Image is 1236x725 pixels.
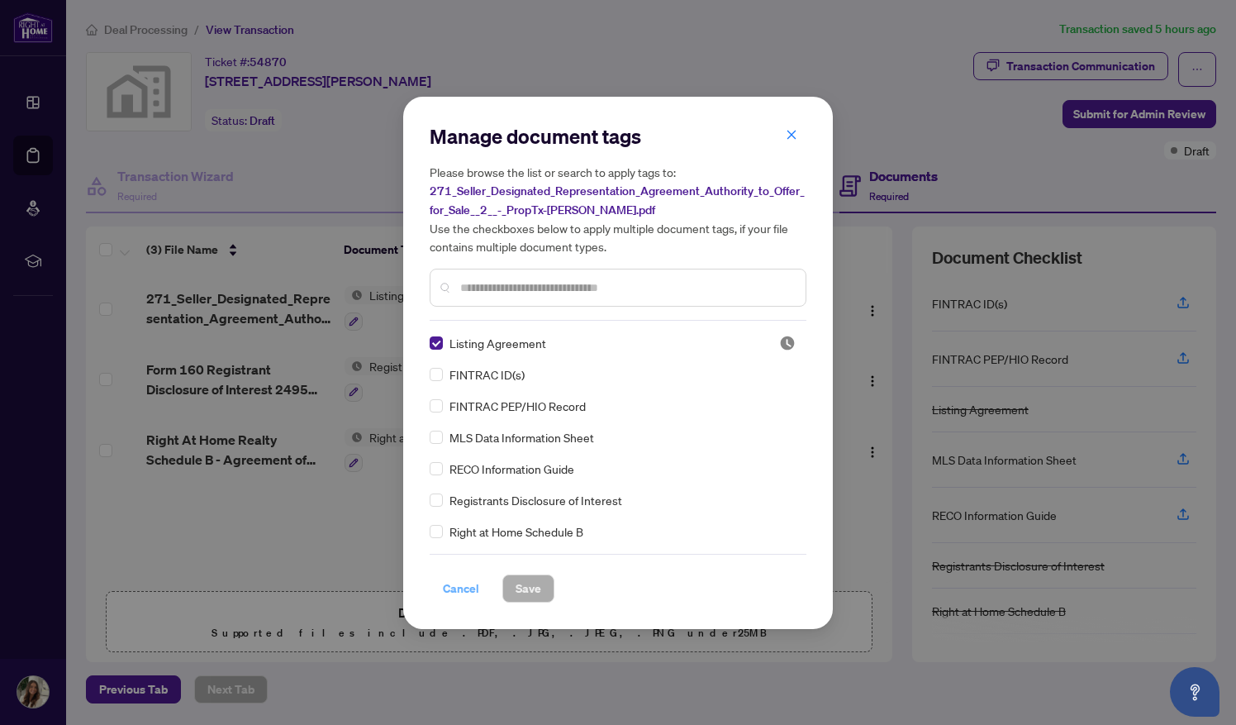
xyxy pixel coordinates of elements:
[449,397,586,415] span: FINTRAC PEP/HIO Record
[779,335,796,351] span: Pending Review
[449,334,546,352] span: Listing Agreement
[449,491,622,509] span: Registrants Disclosure of Interest
[449,522,583,541] span: Right at Home Schedule B
[449,428,594,446] span: MLS Data Information Sheet
[779,335,796,351] img: status
[430,163,806,255] h5: Please browse the list or search to apply tags to: Use the checkboxes below to apply multiple doc...
[1170,667,1219,717] button: Open asap
[449,365,525,384] span: FINTRAC ID(s)
[430,575,492,603] button: Cancel
[430,123,806,150] h2: Manage document tags
[786,129,797,141] span: close
[430,184,805,217] span: 271_Seller_Designated_Representation_Agreement_Authority_to_Offer_for_Sale__2__-_PropTx-[PERSON_N...
[443,575,479,602] span: Cancel
[449,460,574,478] span: RECO Information Guide
[502,575,554,603] button: Save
